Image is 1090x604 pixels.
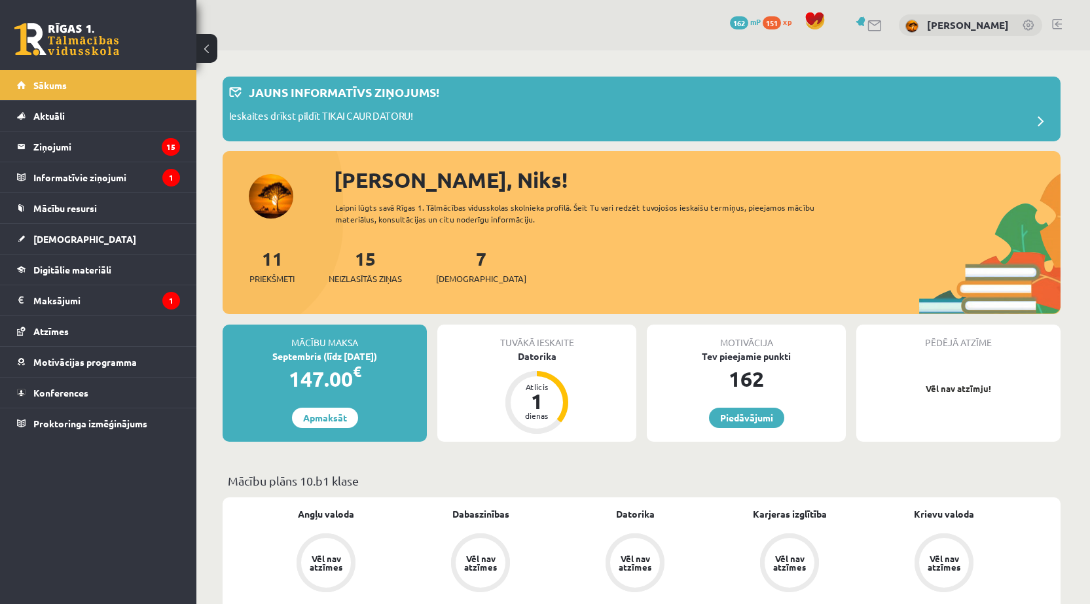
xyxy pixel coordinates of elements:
div: Vēl nav atzīmes [308,554,344,571]
a: Mācību resursi [17,193,180,223]
p: Ieskaites drīkst pildīt TIKAI CAUR DATORU! [229,109,413,127]
a: Konferences [17,378,180,408]
a: Motivācijas programma [17,347,180,377]
div: Septembris (līdz [DATE]) [223,349,427,363]
a: Jauns informatīvs ziņojums! Ieskaites drīkst pildīt TIKAI CAUR DATORU! [229,83,1054,135]
a: Atzīmes [17,316,180,346]
div: Laipni lūgts savā Rīgas 1. Tālmācības vidusskolas skolnieka profilā. Šeit Tu vari redzēt tuvojošo... [335,202,838,225]
a: Digitālie materiāli [17,255,180,285]
a: [DEMOGRAPHIC_DATA] [17,224,180,254]
a: Datorika [616,507,655,521]
span: Priekšmeti [249,272,295,285]
div: Vēl nav atzīmes [771,554,808,571]
span: Neizlasītās ziņas [329,272,402,285]
div: Vēl nav atzīmes [926,554,962,571]
span: 151 [763,16,781,29]
a: Proktoringa izmēģinājums [17,408,180,438]
span: Sākums [33,79,67,91]
legend: Maksājumi [33,285,180,315]
span: Digitālie materiāli [33,264,111,275]
span: Konferences [33,387,88,399]
a: Vēl nav atzīmes [249,533,403,595]
div: Vēl nav atzīmes [617,554,653,571]
div: [PERSON_NAME], Niks! [334,164,1061,196]
legend: Informatīvie ziņojumi [33,162,180,192]
a: Vēl nav atzīmes [558,533,712,595]
div: Vēl nav atzīmes [462,554,499,571]
span: 162 [730,16,748,29]
div: 162 [647,363,846,395]
a: Sākums [17,70,180,100]
a: 15Neizlasītās ziņas [329,247,402,285]
p: Vēl nav atzīmju! [863,382,1054,395]
span: Aktuāli [33,110,65,122]
div: dienas [517,412,556,419]
span: Mācību resursi [33,202,97,214]
a: Apmaksāt [292,408,358,428]
span: Atzīmes [33,325,69,337]
a: Vēl nav atzīmes [712,533,867,595]
a: 11Priekšmeti [249,247,295,285]
div: Tuvākā ieskaite [437,325,636,349]
span: Motivācijas programma [33,356,137,368]
div: Atlicis [517,383,556,391]
i: 1 [162,169,180,187]
div: 1 [517,391,556,412]
a: Dabaszinības [452,507,509,521]
div: Datorika [437,349,636,363]
div: Tev pieejamie punkti [647,349,846,363]
div: Mācību maksa [223,325,427,349]
a: Karjeras izglītība [753,507,827,521]
legend: Ziņojumi [33,132,180,162]
a: [PERSON_NAME] [927,18,1009,31]
a: Vēl nav atzīmes [403,533,558,595]
a: Maksājumi1 [17,285,180,315]
a: Aktuāli [17,101,180,131]
span: Proktoringa izmēģinājums [33,417,147,429]
span: [DEMOGRAPHIC_DATA] [436,272,526,285]
div: Pēdējā atzīme [856,325,1061,349]
a: 151 xp [763,16,798,27]
div: Motivācija [647,325,846,349]
p: Mācību plāns 10.b1 klase [228,472,1055,489]
a: Vēl nav atzīmes [867,533,1021,595]
a: Krievu valoda [914,507,974,521]
a: Informatīvie ziņojumi1 [17,162,180,192]
span: xp [783,16,791,27]
span: mP [750,16,761,27]
a: Datorika Atlicis 1 dienas [437,349,636,436]
a: 162 mP [730,16,761,27]
a: Rīgas 1. Tālmācības vidusskola [14,23,119,56]
a: Ziņojumi15 [17,132,180,162]
a: 7[DEMOGRAPHIC_DATA] [436,247,526,285]
i: 15 [162,138,180,156]
div: 147.00 [223,363,427,395]
p: Jauns informatīvs ziņojums! [249,83,439,101]
i: 1 [162,292,180,310]
a: Piedāvājumi [709,408,784,428]
span: [DEMOGRAPHIC_DATA] [33,233,136,245]
a: Angļu valoda [298,507,354,521]
img: Niks Kaļķis [905,20,918,33]
span: € [353,362,361,381]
